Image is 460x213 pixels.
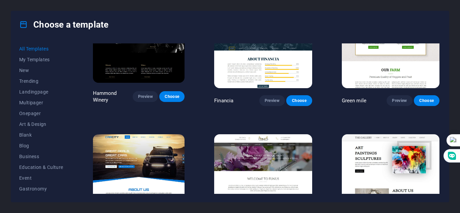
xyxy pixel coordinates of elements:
span: Preview [138,94,153,99]
span: Choose [419,98,434,103]
button: Onepager [19,108,63,119]
button: All Templates [19,43,63,54]
button: Education & Culture [19,162,63,173]
span: Choose [165,94,179,99]
span: Blog [19,143,63,148]
span: Multipager [19,100,63,105]
button: Multipager [19,97,63,108]
button: Choose [286,95,312,106]
span: Onepager [19,111,63,116]
button: New [19,65,63,76]
span: Blank [19,132,63,138]
button: Blog [19,140,63,151]
button: Preview [259,95,285,106]
span: Education & Culture [19,165,63,170]
button: Gastronomy [19,183,63,194]
button: Choose [414,95,439,106]
button: Event [19,173,63,183]
span: Trending [19,78,63,84]
h4: Choose a template [19,19,108,30]
p: Green mile [342,97,366,104]
button: Preview [133,91,158,102]
span: Preview [392,98,407,103]
button: Blank [19,130,63,140]
p: Hammond Winery [93,90,133,103]
span: Art & Design [19,121,63,127]
p: Financia [214,97,233,104]
button: Trending [19,76,63,86]
span: My Templates [19,57,63,62]
button: Choose [159,91,185,102]
button: Business [19,151,63,162]
span: Preview [265,98,280,103]
span: Gastronomy [19,186,63,191]
span: Choose [292,98,306,103]
button: Art & Design [19,119,63,130]
button: Preview [387,95,412,106]
span: Business [19,154,63,159]
span: All Templates [19,46,63,51]
span: Event [19,175,63,181]
button: Landingpage [19,86,63,97]
button: My Templates [19,54,63,65]
span: Landingpage [19,89,63,95]
span: New [19,68,63,73]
